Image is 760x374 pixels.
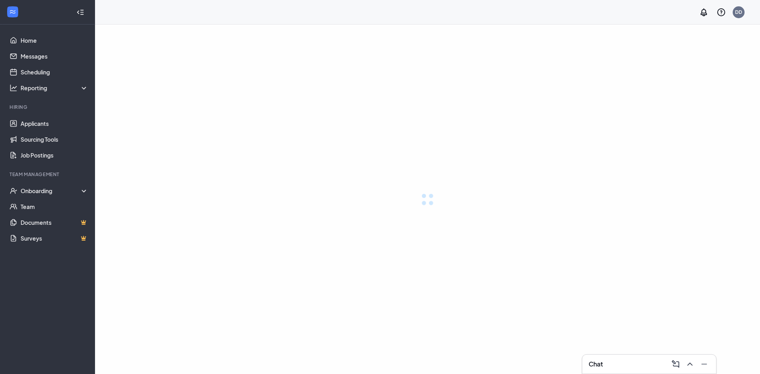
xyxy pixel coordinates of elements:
[683,358,695,370] button: ChevronUp
[76,8,84,16] svg: Collapse
[21,215,88,230] a: DocumentsCrown
[735,9,742,15] div: DD
[21,116,88,131] a: Applicants
[669,358,681,370] button: ComposeMessage
[699,359,709,369] svg: Minimize
[716,8,726,17] svg: QuestionInfo
[671,359,680,369] svg: ComposeMessage
[21,131,88,147] a: Sourcing Tools
[9,8,17,16] svg: WorkstreamLogo
[21,32,88,48] a: Home
[697,358,710,370] button: Minimize
[685,359,695,369] svg: ChevronUp
[21,48,88,64] a: Messages
[9,84,17,92] svg: Analysis
[21,147,88,163] a: Job Postings
[9,104,87,110] div: Hiring
[9,187,17,195] svg: UserCheck
[21,230,88,246] a: SurveysCrown
[699,8,709,17] svg: Notifications
[21,84,89,92] div: Reporting
[589,360,603,368] h3: Chat
[21,199,88,215] a: Team
[9,171,87,178] div: Team Management
[21,187,89,195] div: Onboarding
[21,64,88,80] a: Scheduling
